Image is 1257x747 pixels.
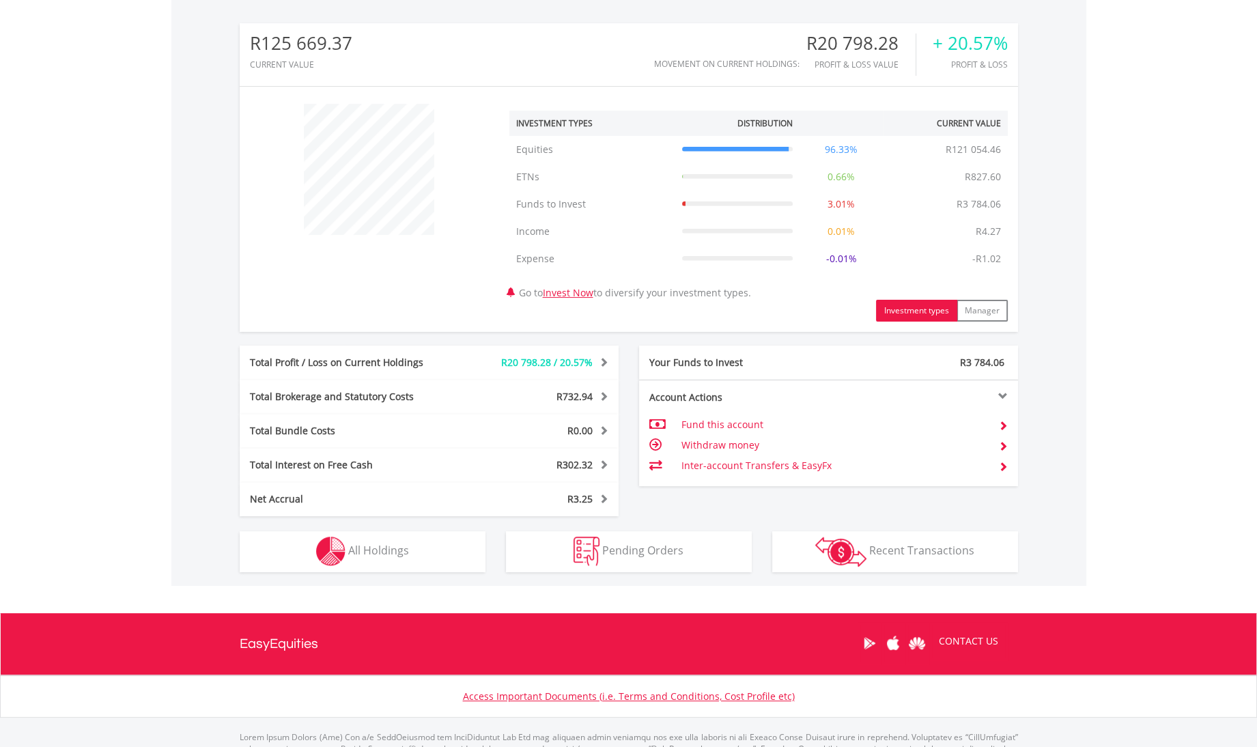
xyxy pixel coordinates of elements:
span: R732.94 [556,390,593,403]
a: Invest Now [543,286,593,299]
td: R121 054.46 [939,136,1008,163]
button: Manager [957,300,1008,322]
div: Account Actions [639,391,829,404]
td: R4.27 [969,218,1008,245]
td: Funds to Invest [509,191,675,218]
a: EasyEquities [240,613,318,675]
td: Fund this account [681,414,987,435]
img: holdings-wht.png [316,537,345,566]
span: R3.25 [567,492,593,505]
button: Investment types [876,300,957,322]
div: CURRENT VALUE [250,60,352,69]
td: Inter-account Transfers & EasyFx [681,455,987,476]
span: R3 784.06 [960,356,1004,369]
div: Distribution [737,117,793,129]
td: R3 784.06 [950,191,1008,218]
a: Apple [881,622,905,664]
span: Pending Orders [602,543,683,558]
td: ETNs [509,163,675,191]
div: Total Brokerage and Statutory Costs [240,390,461,404]
span: All Holdings [348,543,409,558]
div: Go to to diversify your investment types. [499,97,1018,322]
button: All Holdings [240,531,485,572]
div: Profit & Loss [933,60,1008,69]
td: Income [509,218,675,245]
span: Recent Transactions [869,543,974,558]
div: Movement on Current Holdings: [654,59,800,68]
div: Total Profit / Loss on Current Holdings [240,356,461,369]
div: R20 798.28 [806,33,916,53]
span: R20 798.28 / 20.57% [501,356,593,369]
div: Total Bundle Costs [240,424,461,438]
div: Your Funds to Invest [639,356,829,369]
div: Profit & Loss Value [806,60,916,69]
td: 0.01% [800,218,883,245]
a: CONTACT US [929,622,1008,660]
td: 0.66% [800,163,883,191]
a: Access Important Documents (i.e. Terms and Conditions, Cost Profile etc) [463,690,795,703]
button: Recent Transactions [772,531,1018,572]
div: Net Accrual [240,492,461,506]
th: Investment Types [509,111,675,136]
img: pending_instructions-wht.png [574,537,599,566]
td: -R1.02 [965,245,1008,272]
td: Expense [509,245,675,272]
a: Google Play [858,622,881,664]
div: + 20.57% [933,33,1008,53]
img: transactions-zar-wht.png [815,537,866,567]
button: Pending Orders [506,531,752,572]
th: Current Value [883,111,1008,136]
td: 96.33% [800,136,883,163]
td: -0.01% [800,245,883,272]
span: R302.32 [556,458,593,471]
td: R827.60 [958,163,1008,191]
a: Huawei [905,622,929,664]
div: R125 669.37 [250,33,352,53]
td: Equities [509,136,675,163]
td: Withdraw money [681,435,987,455]
div: Total Interest on Free Cash [240,458,461,472]
span: R0.00 [567,424,593,437]
td: 3.01% [800,191,883,218]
